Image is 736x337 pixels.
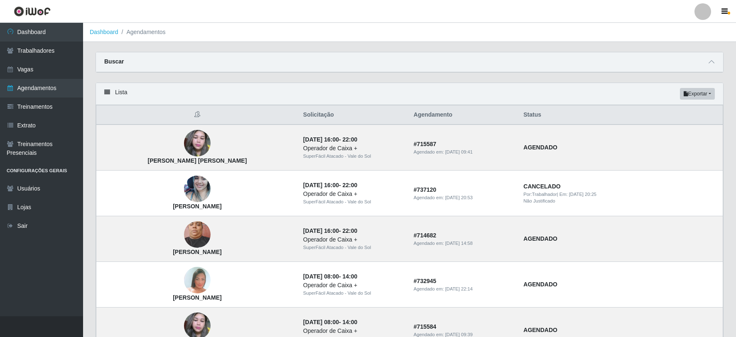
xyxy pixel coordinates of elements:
[523,183,560,190] strong: CANCELADO
[83,23,736,42] nav: breadcrumb
[303,235,404,244] div: Operador de Caixa +
[90,29,118,35] a: Dashboard
[303,153,404,160] div: SuperFácil Atacado - Vale do Sol
[445,286,473,291] time: [DATE] 22:14
[298,105,409,125] th: Solicitação
[414,278,437,284] strong: # 732945
[445,149,473,154] time: [DATE] 09:41
[414,149,513,156] div: Agendado em:
[523,281,557,288] strong: AGENDADO
[523,198,718,205] div: Não Justificado
[184,217,211,252] img: Angelica Fernandes de Oliveira
[680,88,715,100] button: Exportar
[518,105,723,125] th: Status
[104,58,124,65] strong: Buscar
[303,244,404,251] div: SuperFácil Atacado - Vale do Sol
[96,83,723,105] div: Lista
[303,227,339,234] time: [DATE] 16:00
[303,281,404,290] div: Operador de Caixa +
[414,141,437,147] strong: # 715587
[445,241,473,246] time: [DATE] 14:58
[343,227,358,234] time: 22:00
[173,294,221,301] strong: [PERSON_NAME]
[148,157,247,164] strong: [PERSON_NAME] [PERSON_NAME]
[303,136,357,143] strong: -
[414,240,513,247] div: Agendado em:
[523,144,557,151] strong: AGENDADO
[14,6,51,17] img: CoreUI Logo
[118,28,166,37] li: Agendamentos
[303,273,339,280] time: [DATE] 08:00
[184,171,211,207] img: Elidiane Pereira da Silva
[303,136,339,143] time: [DATE] 16:00
[303,327,404,335] div: Operador de Caixa +
[303,290,404,297] div: SuperFácil Atacado - Vale do Sol
[343,136,358,143] time: 22:00
[303,190,404,198] div: Operador de Caixa +
[343,273,358,280] time: 14:00
[414,194,513,201] div: Agendado em:
[445,332,473,337] time: [DATE] 09:39
[414,186,437,193] strong: # 737120
[523,191,718,198] div: | Em:
[173,249,221,255] strong: [PERSON_NAME]
[445,195,473,200] time: [DATE] 20:53
[303,144,404,153] div: Operador de Caixa +
[523,235,557,242] strong: AGENDADO
[409,105,518,125] th: Agendamento
[414,286,513,293] div: Agendado em:
[414,232,437,239] strong: # 714682
[303,273,357,280] strong: -
[303,182,357,188] strong: -
[184,261,211,300] img: Janaína Pereira da Silva
[343,319,358,325] time: 14:00
[184,126,211,161] img: Luciana Florêncio de Brito
[303,182,339,188] time: [DATE] 16:00
[414,323,437,330] strong: # 715584
[523,192,557,197] span: Por: Trabalhador
[303,319,339,325] time: [DATE] 08:00
[303,319,357,325] strong: -
[343,182,358,188] time: 22:00
[303,227,357,234] strong: -
[523,327,557,333] strong: AGENDADO
[569,192,596,197] time: [DATE] 20:25
[173,203,221,210] strong: [PERSON_NAME]
[303,198,404,205] div: SuperFácil Atacado - Vale do Sol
